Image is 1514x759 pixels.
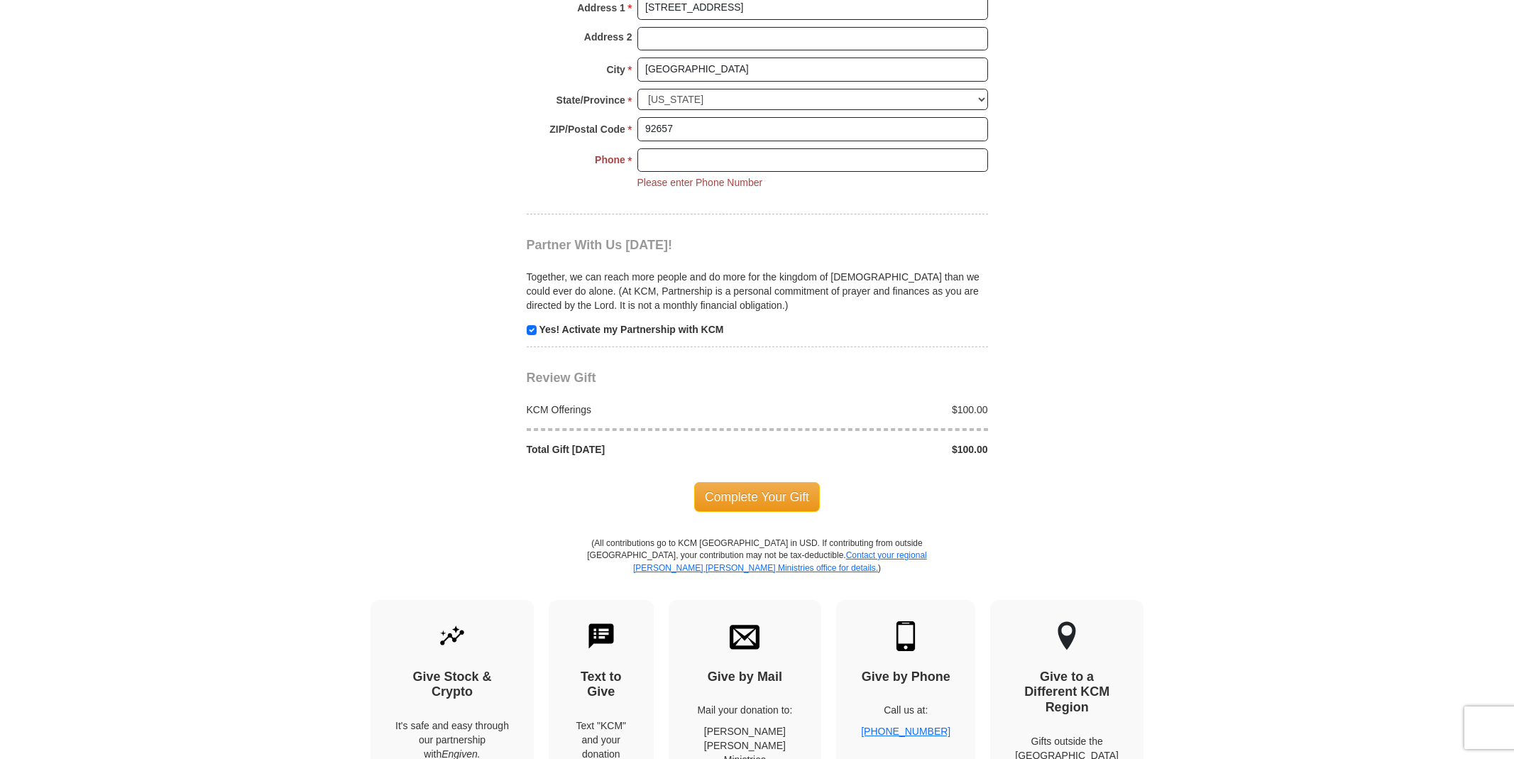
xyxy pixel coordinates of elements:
p: Together, we can reach more people and do more for the kingdom of [DEMOGRAPHIC_DATA] than we coul... [527,270,988,312]
div: $100.00 [757,403,996,417]
strong: City [606,60,625,80]
p: Mail your donation to: [693,703,797,717]
div: $100.00 [757,442,996,457]
p: Call us at: [861,703,950,717]
h4: Give Stock & Crypto [395,670,509,700]
img: envelope.svg [730,621,759,651]
div: Total Gift [DATE] [519,442,757,457]
strong: Address 2 [584,27,632,47]
img: text-to-give.svg [586,621,616,651]
strong: Phone [595,150,625,170]
a: [PHONE_NUMBER] [861,726,950,737]
h4: Give by Mail [693,670,797,685]
strong: Yes! Activate my Partnership with KCM [539,324,723,335]
a: Contact your regional [PERSON_NAME] [PERSON_NAME] Ministries office for details. [633,550,927,572]
span: Partner With Us [DATE]! [527,238,673,252]
h4: Give by Phone [861,670,950,685]
h4: Give to a Different KCM Region [1015,670,1119,716]
img: other-region [1057,621,1077,651]
span: Review Gift [527,371,596,385]
strong: ZIP/Postal Code [549,119,625,139]
li: Please enter Phone Number [637,175,763,190]
img: give-by-stock.svg [437,621,467,651]
img: mobile.svg [891,621,921,651]
span: Complete Your Gift [694,482,820,512]
div: KCM Offerings [519,403,757,417]
h4: Text to Give [574,670,629,700]
p: (All contributions go to KCM [GEOGRAPHIC_DATA] in USD. If contributing from outside [GEOGRAPHIC_D... [587,537,928,599]
strong: State/Province [556,90,625,110]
